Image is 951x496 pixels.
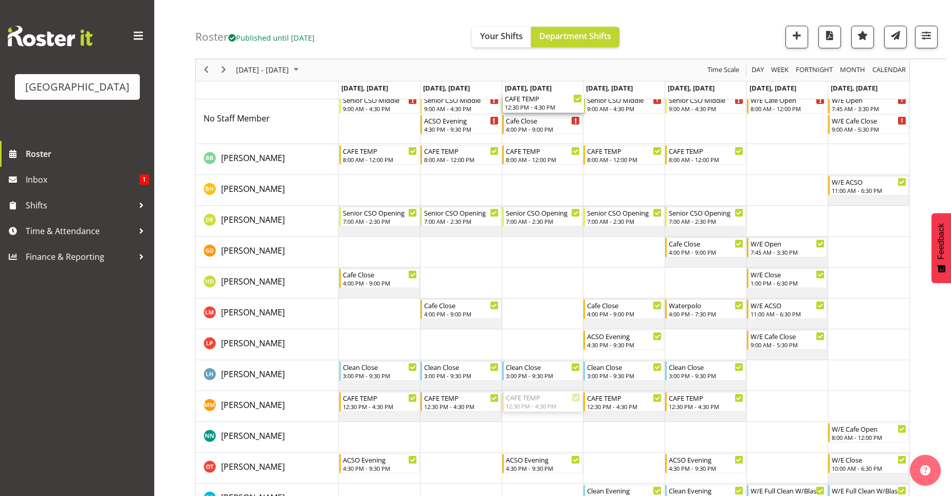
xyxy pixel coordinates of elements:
[818,26,841,48] button: Download a PDF of the roster according to the set date range.
[221,152,285,164] span: [PERSON_NAME]
[221,244,285,257] a: [PERSON_NAME]
[794,64,835,77] button: Fortnight
[505,93,582,103] div: CAFE TEMP
[851,26,874,48] button: Highlight an important date within the roster.
[505,83,552,93] span: [DATE], [DATE]
[221,368,285,380] span: [PERSON_NAME]
[480,30,523,42] span: Your Shifts
[706,64,740,77] span: Time Scale
[937,223,946,259] span: Feedback
[795,64,834,77] span: Fortnight
[915,26,938,48] button: Filter Shifts
[751,64,765,77] span: Day
[221,460,285,473] a: [PERSON_NAME]
[871,64,907,77] span: calendar
[197,59,215,81] div: previous period
[196,175,339,206] td: Brooke Hawkes-Fennelly resource
[221,183,285,195] a: [PERSON_NAME]
[26,146,149,162] span: Roster
[26,198,134,213] span: Shifts
[26,223,134,239] span: Time & Attendance
[196,360,339,391] td: Lynley Hamlin resource
[232,59,305,81] div: October 13 - 19, 2025
[199,64,213,77] button: Previous
[838,64,867,77] button: Timeline Month
[931,213,951,283] button: Feedback - Show survey
[221,214,285,225] span: [PERSON_NAME]
[839,64,866,77] span: Month
[531,27,619,47] button: Department Shifts
[586,83,633,93] span: [DATE], [DATE]
[221,152,285,164] a: [PERSON_NAME]
[139,174,149,185] span: 1
[221,399,285,411] a: [PERSON_NAME]
[472,27,531,47] button: Your Shifts
[196,93,339,144] td: No Staff Member resource
[215,59,232,81] div: next period
[221,306,285,318] a: [PERSON_NAME]
[770,64,791,77] button: Timeline Week
[221,399,285,411] span: [PERSON_NAME]
[884,26,907,48] button: Send a list of all shifts for the selected filtered period to all rostered employees.
[26,172,139,187] span: Inbox
[221,214,285,226] a: [PERSON_NAME]
[196,422,339,453] td: Nina Nakano-Broers resource
[770,64,790,77] span: Week
[196,206,339,237] td: Donna Euston resource
[505,103,582,111] div: 12:30 PM - 4:30 PM
[196,329,339,360] td: Luca Pudda resource
[221,245,285,256] span: [PERSON_NAME]
[750,64,766,77] button: Timeline Day
[785,26,808,48] button: Add a new shift
[196,298,339,329] td: Laura McDowall resource
[196,268,339,298] td: Hana Davis resource
[196,453,339,484] td: Olivia Thompson resource
[228,32,315,43] span: Published until [DATE]
[221,368,285,380] a: [PERSON_NAME]
[221,183,285,194] span: [PERSON_NAME]
[221,337,285,349] a: [PERSON_NAME]
[221,461,285,472] span: [PERSON_NAME]
[234,64,303,77] button: October 2025
[221,430,285,442] a: [PERSON_NAME]
[235,64,290,77] span: [DATE] - [DATE]
[196,237,339,268] td: Greer Dawson resource
[871,64,908,77] button: Month
[668,83,715,93] span: [DATE], [DATE]
[221,276,285,287] span: [PERSON_NAME]
[204,113,270,124] span: No Staff Member
[25,79,130,95] div: [GEOGRAPHIC_DATA]
[539,30,611,42] span: Department Shifts
[423,83,470,93] span: [DATE], [DATE]
[196,391,339,422] td: Maddison Mason-Pine resource
[204,112,270,125] a: No Staff Member
[8,26,93,46] img: Rosterit website logo
[341,83,388,93] span: [DATE], [DATE]
[195,31,315,43] h4: Roster
[831,83,877,93] span: [DATE], [DATE]
[749,83,796,93] span: [DATE], [DATE]
[221,430,285,441] span: [PERSON_NAME]
[920,465,930,475] img: help-xxl-2.png
[706,64,741,77] button: Time Scale
[196,144,339,175] td: Bailey Blomfield resource
[221,275,285,288] a: [PERSON_NAME]
[503,93,584,113] div: Maddison Mason-Pine"s event - CAFE TEMP Begin From Wednesday, October 15, 2025 at 12:30:00 PM GMT...
[26,249,134,264] span: Finance & Reporting
[217,64,231,77] button: Next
